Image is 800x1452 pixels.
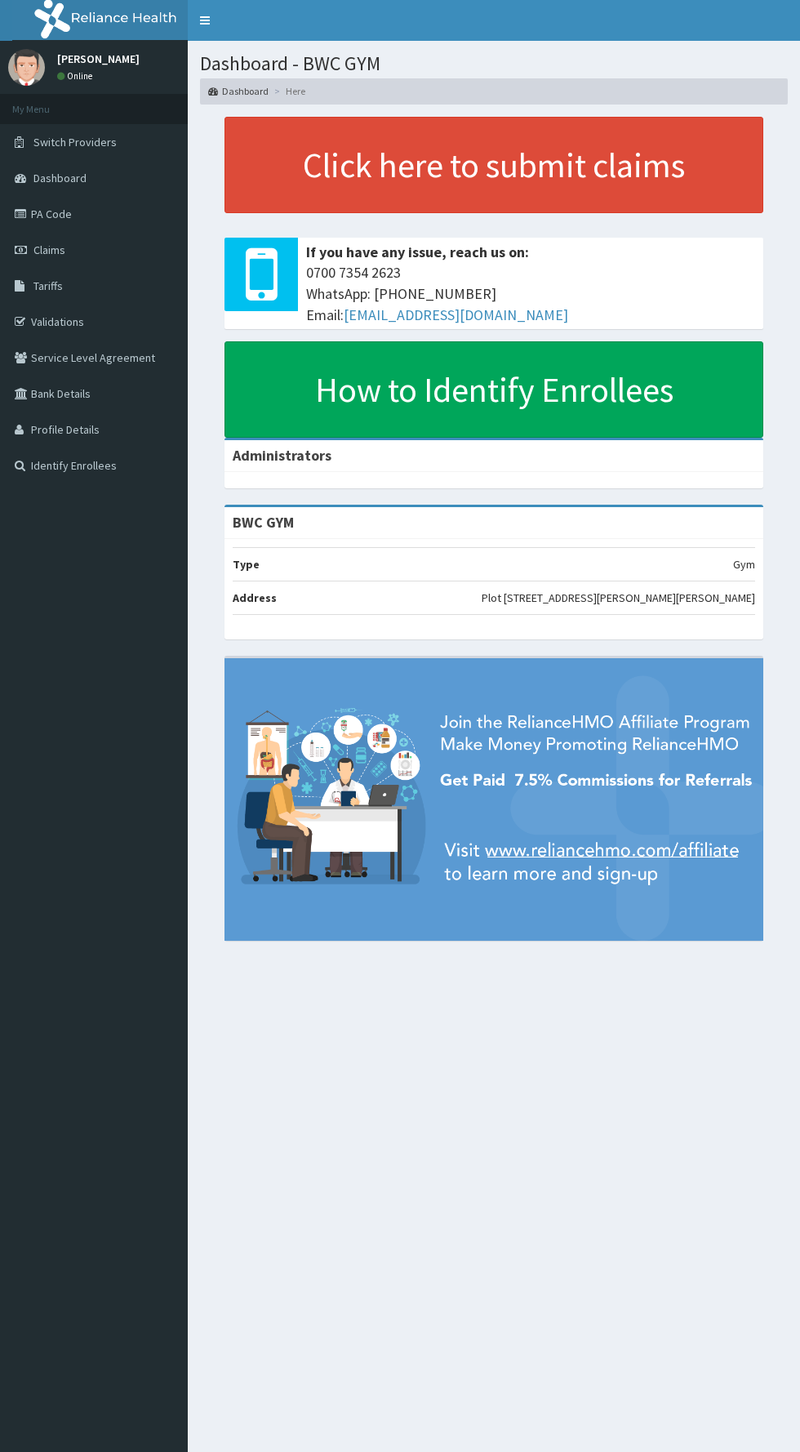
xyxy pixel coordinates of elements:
p: Gym [733,556,755,572]
a: Dashboard [208,84,269,98]
span: Dashboard [33,171,87,185]
img: provider-team-banner.png [224,658,763,940]
img: User Image [8,49,45,86]
span: Switch Providers [33,135,117,149]
li: Here [270,84,305,98]
span: 0700 7354 2623 WhatsApp: [PHONE_NUMBER] Email: [306,262,755,325]
b: If you have any issue, reach us on: [306,243,529,261]
b: Administrators [233,446,331,465]
p: [PERSON_NAME] [57,53,140,65]
h1: Dashboard - BWC GYM [200,53,788,74]
strong: BWC GYM [233,513,294,532]
a: Online [57,70,96,82]
a: How to Identify Enrollees [224,341,763,438]
span: Tariffs [33,278,63,293]
p: Plot [STREET_ADDRESS][PERSON_NAME][PERSON_NAME] [482,590,755,606]
a: [EMAIL_ADDRESS][DOMAIN_NAME] [344,305,568,324]
b: Type [233,557,260,572]
a: Click here to submit claims [224,117,763,213]
span: Claims [33,243,65,257]
b: Address [233,590,277,605]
